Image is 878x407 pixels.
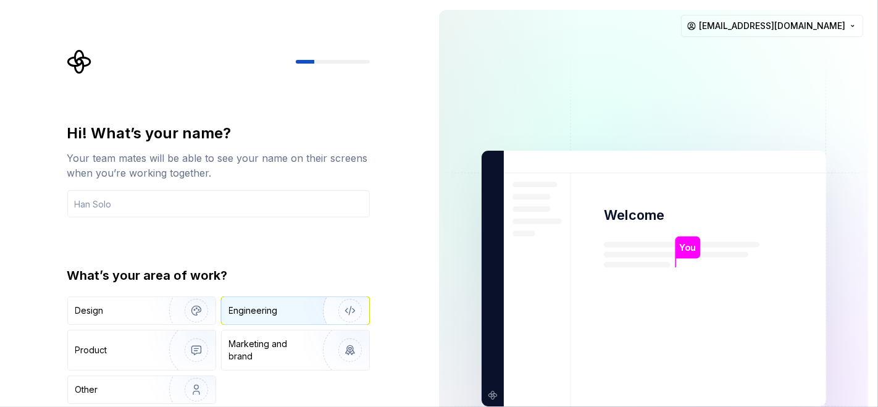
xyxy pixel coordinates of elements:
div: Product [75,344,107,356]
div: Hi! What’s your name? [67,124,370,143]
div: Your team mates will be able to see your name on their screens when you’re working together. [67,151,370,180]
div: What’s your area of work? [67,267,370,284]
span: [EMAIL_ADDRESS][DOMAIN_NAME] [699,20,845,32]
div: Design [75,304,104,317]
div: Engineering [229,304,278,317]
p: Welcome [604,206,664,224]
input: Han Solo [67,190,370,217]
div: Other [75,384,98,396]
p: You [679,241,696,254]
div: Marketing and brand [229,338,312,363]
svg: Supernova Logo [67,49,92,74]
button: [EMAIL_ADDRESS][DOMAIN_NAME] [681,15,863,37]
